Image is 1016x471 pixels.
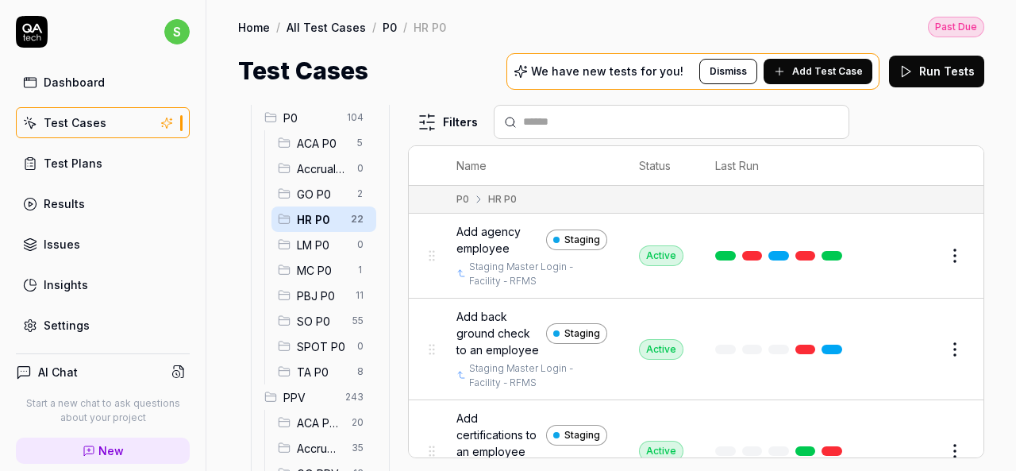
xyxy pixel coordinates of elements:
[488,192,517,207] div: HR P0
[271,181,376,207] div: Drag to reorderGO P02
[16,67,190,98] a: Dashboard
[164,16,190,48] button: s
[414,19,446,35] div: HR P0
[351,235,370,254] span: 0
[16,148,190,179] a: Test Plans
[456,192,469,207] div: P0
[699,146,864,186] th: Last Run
[44,317,90,334] div: Settings
[699,59,757,84] button: Dismiss
[271,232,376,257] div: Drag to reorderLM P00
[623,146,699,186] th: Status
[271,410,376,435] div: Drag to reorderACA PPV20
[16,229,190,260] a: Issues
[44,74,105,91] div: Dashboard
[564,233,600,247] span: Staging
[164,19,190,44] span: s
[297,288,346,304] span: PBJ P0
[271,130,376,156] div: Drag to reorderACA P05
[531,66,683,77] p: We have new tests for you!
[409,214,983,299] tr: Add agency employeeStagingStaging Master Login - Facility - RFMSActive
[639,339,683,360] div: Active
[345,438,370,457] span: 35
[276,19,280,35] div: /
[349,286,370,305] span: 11
[271,359,376,384] div: Drag to reorderTA P08
[928,16,984,37] button: Past Due
[469,260,604,288] a: Staging Master Login - Facility - RFMS
[238,19,270,35] a: Home
[297,160,348,177] span: Accruals P0
[889,56,984,87] button: Run Tests
[456,308,540,358] span: Add back ground check to an employee
[372,19,376,35] div: /
[344,210,370,229] span: 22
[98,442,124,459] span: New
[238,53,368,89] h1: Test Cases
[441,146,623,186] th: Name
[44,236,80,253] div: Issues
[345,413,370,432] span: 20
[297,135,348,152] span: ACA P0
[297,313,343,330] span: SO P0
[297,338,348,355] span: SPOT P0
[297,211,341,228] span: HR P0
[258,384,376,410] div: Drag to reorderPPV243
[792,64,863,79] span: Add Test Case
[403,19,407,35] div: /
[639,245,683,266] div: Active
[351,261,370,280] span: 1
[409,299,983,400] tr: Add back ground check to an employeeStagingStaging Master Login - Facility - RFMSActive
[287,19,366,35] a: All Test Cases
[546,230,607,250] a: Staging
[271,435,376,461] div: Drag to reorderAccruals PPV35
[346,311,370,330] span: 55
[44,155,102,172] div: Test Plans
[44,276,88,293] div: Insights
[456,410,540,460] span: Add certifications to an employee
[258,105,376,130] div: Drag to reorderP0104
[351,184,370,203] span: 2
[16,438,190,464] a: New
[271,156,376,181] div: Drag to reorderAccruals P00
[408,106,487,138] button: Filters
[16,269,190,300] a: Insights
[271,334,376,359] div: Drag to reorderSPOT P00
[351,159,370,178] span: 0
[546,425,607,446] a: Staging
[297,415,342,431] span: ACA PPV
[456,223,540,257] span: Add agency employee
[564,428,600,442] span: Staging
[351,362,370,381] span: 8
[383,19,397,35] a: P0
[16,188,190,219] a: Results
[297,440,342,457] span: Accruals PPV
[764,59,872,84] button: Add Test Case
[564,326,600,341] span: Staging
[271,257,376,283] div: Drag to reorderMC P01
[639,441,683,461] div: Active
[16,310,190,341] a: Settings
[351,337,370,356] span: 0
[341,108,370,127] span: 104
[271,283,376,308] div: Drag to reorderPBJ P011
[351,133,370,152] span: 5
[16,396,190,425] p: Start a new chat to ask questions about your project
[928,17,984,37] div: Past Due
[469,361,604,390] a: Staging Master Login - Facility - RFMS
[16,107,190,138] a: Test Cases
[297,262,348,279] span: MC P0
[44,114,106,131] div: Test Cases
[546,323,607,344] a: Staging
[297,237,348,253] span: LM P0
[38,364,78,380] h4: AI Chat
[44,195,85,212] div: Results
[283,110,337,126] span: P0
[283,389,336,406] span: PPV
[271,308,376,334] div: Drag to reorderSO P055
[297,186,348,203] span: GO P0
[297,364,348,380] span: TA P0
[339,388,370,407] span: 243
[271,207,376,232] div: Drag to reorderHR P022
